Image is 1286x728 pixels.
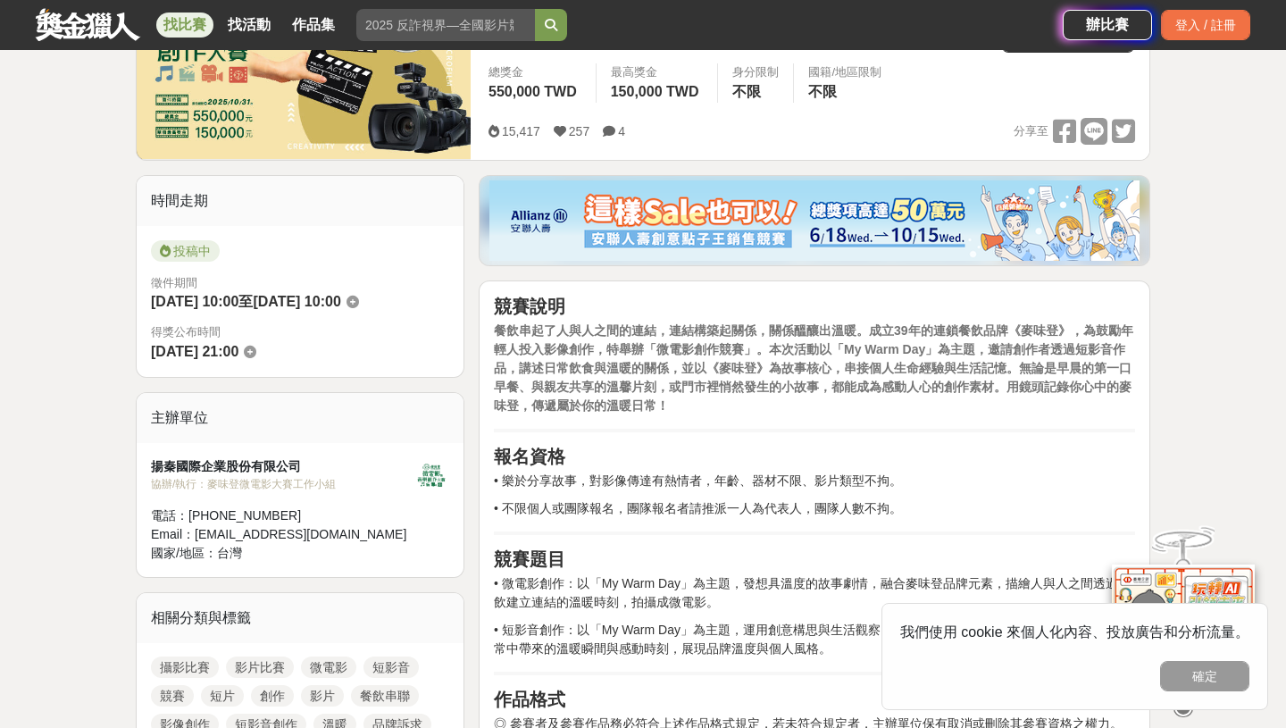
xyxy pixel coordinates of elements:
span: 投稿中 [151,240,220,262]
span: 至 [238,294,253,309]
a: 前往比賽網站 [1001,13,1135,53]
p: • 微電影創作：以「My Warm Day」為主題，發想具溫度的故事劇情，融合麥味登品牌元素，描繪人與人之間透過餐飲建立連結的溫暖時刻，拍攝成微電影。 [494,574,1135,612]
div: 電話： [PHONE_NUMBER] [151,506,413,525]
span: 我們使用 cookie 來個人化內容、投放廣告和分析流量。 [900,624,1249,640]
a: 競賽 [151,685,194,707]
span: 國家/地區： [151,546,217,560]
div: 協辦/執行： 麥味登微電影大賽工作小組 [151,476,413,492]
a: 找活動 [221,13,278,38]
span: 最高獎金 [611,63,704,81]
a: 微電影 [301,657,356,678]
a: 影片 [301,685,344,707]
img: d2146d9a-e6f6-4337-9592-8cefde37ba6b.png [1112,551,1255,670]
span: 分享至 [1014,118,1048,145]
span: 不限 [808,84,837,99]
span: 得獎公布時間 [151,323,449,341]
span: [DATE] 21:00 [151,344,238,359]
p: • 不限個人或團隊報名，團隊報名者請推派一人為代表人，團隊人數不拘。 [494,499,1135,518]
a: 找比賽 [156,13,213,38]
a: 影片比賽 [226,657,294,678]
div: 揚秦國際企業股份有限公司 [151,457,413,476]
div: 時間走期 [137,176,463,226]
span: 總獎金 [489,63,581,81]
span: 257 [569,124,589,138]
span: 徵件期間 [151,276,197,289]
input: 2025 反詐視界—全國影片競賽 [356,9,535,41]
a: 攝影比賽 [151,657,219,678]
div: 主辦單位 [137,393,463,443]
div: 相關分類與標籤 [137,593,463,643]
span: [DATE] 10:00 [253,294,340,309]
span: 15,417 [502,124,540,138]
div: 登入 / 註冊 [1161,10,1250,40]
a: 創作 [251,685,294,707]
div: 身分限制 [732,63,779,81]
span: [DATE] 10:00 [151,294,238,309]
span: 台灣 [217,546,242,560]
span: 550,000 TWD [489,84,577,99]
p: • 樂於分享故事，對影像傳達有熱情者，年齡、器材不限、影片類型不拘。 [494,472,1135,490]
strong: 競賽題目 [494,549,565,569]
span: 不限 [732,84,761,99]
span: 150,000 TWD [611,84,699,99]
div: Email： [EMAIL_ADDRESS][DOMAIN_NAME] [151,525,413,544]
strong: 餐飲串起了人與人之間的連結，連結構築起關係，關係醞釀出溫暖。成立39年的連鎖餐飲品牌《麥味登》，為鼓勵年輕人投入影像創作，特舉辦「微電影創作競賽」。本次活動以「My Warm Day」為主題，邀... [494,323,1133,413]
img: dcc59076-91c0-4acb-9c6b-a1d413182f46.png [489,180,1140,261]
a: 短片 [201,685,244,707]
strong: 作品格式 [494,690,565,709]
a: 作品集 [285,13,342,38]
span: 4 [618,124,625,138]
div: 國籍/地區限制 [808,63,881,81]
strong: 報名資格 [494,447,565,466]
strong: 競賽說明 [494,297,565,316]
p: • 短影音創作：以「My Warm Day」為主題，運用創意構思與生活觀察，透過簡潔有力的影像語言，呈現麥味登在日常中帶來的溫暖瞬間與感動時刻，展現品牌溫度與個人風格。 [494,621,1135,658]
button: 確定 [1160,661,1249,691]
a: 餐飲串聯 [351,685,419,707]
a: 短影音 [363,657,419,678]
a: 辦比賽 [1063,10,1152,40]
